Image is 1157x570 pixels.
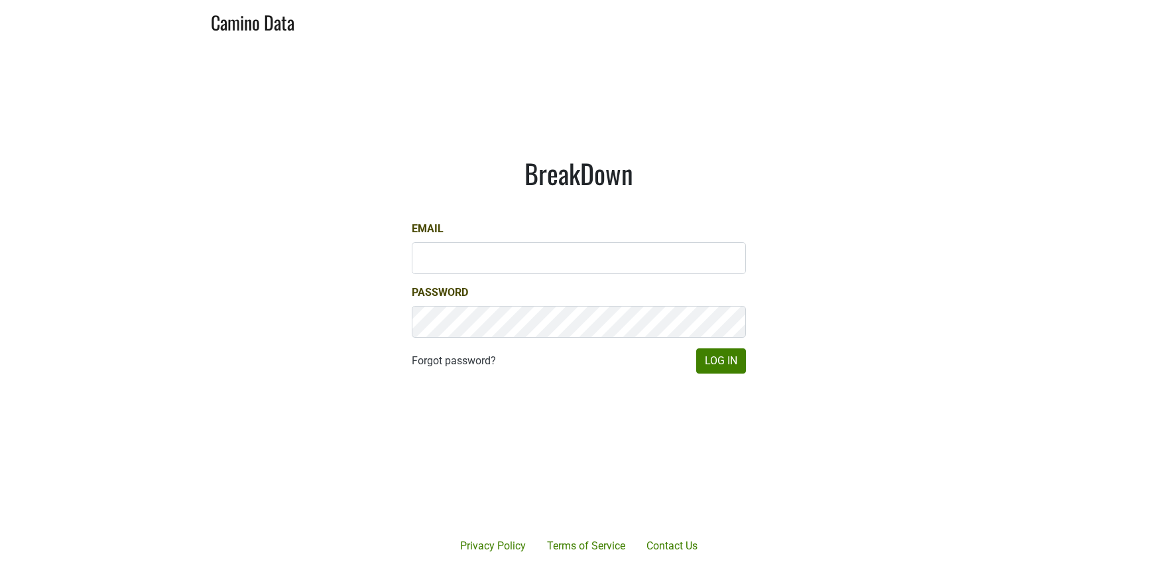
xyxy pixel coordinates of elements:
[636,533,708,559] a: Contact Us
[412,285,468,301] label: Password
[696,348,746,374] button: Log In
[412,157,746,189] h1: BreakDown
[412,353,496,369] a: Forgot password?
[450,533,536,559] a: Privacy Policy
[412,221,444,237] label: Email
[536,533,636,559] a: Terms of Service
[211,5,294,36] a: Camino Data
